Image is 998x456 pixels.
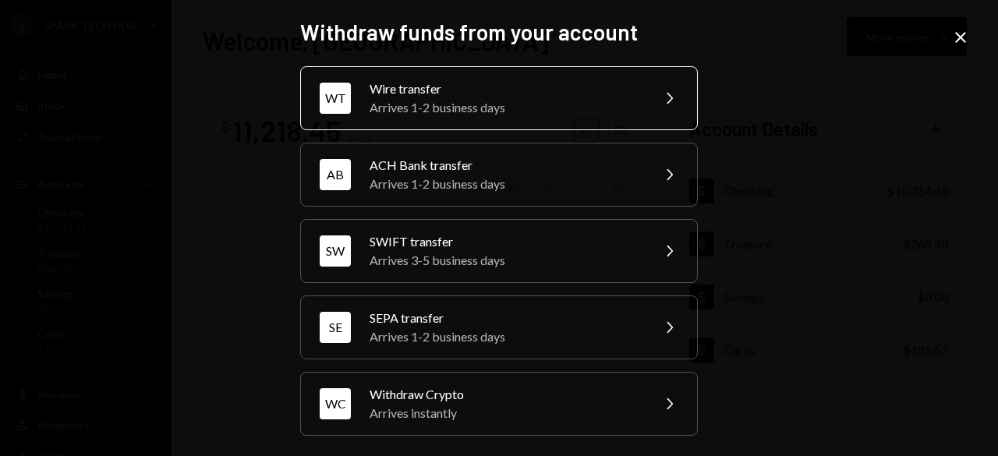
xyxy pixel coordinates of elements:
[320,83,351,114] div: WT
[370,80,641,98] div: Wire transfer
[320,388,351,419] div: WC
[370,309,641,327] div: SEPA transfer
[370,251,641,270] div: Arrives 3-5 business days
[320,159,351,190] div: AB
[370,98,641,117] div: Arrives 1-2 business days
[300,66,698,130] button: WTWire transferArrives 1-2 business days
[300,295,698,359] button: SESEPA transferArrives 1-2 business days
[370,404,641,422] div: Arrives instantly
[370,156,641,175] div: ACH Bank transfer
[370,175,641,193] div: Arrives 1-2 business days
[320,235,351,267] div: SW
[370,327,641,346] div: Arrives 1-2 business days
[300,372,698,436] button: WCWithdraw CryptoArrives instantly
[300,143,698,207] button: ABACH Bank transferArrives 1-2 business days
[300,17,698,48] h2: Withdraw funds from your account
[300,219,698,283] button: SWSWIFT transferArrives 3-5 business days
[370,385,641,404] div: Withdraw Crypto
[370,232,641,251] div: SWIFT transfer
[320,312,351,343] div: SE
